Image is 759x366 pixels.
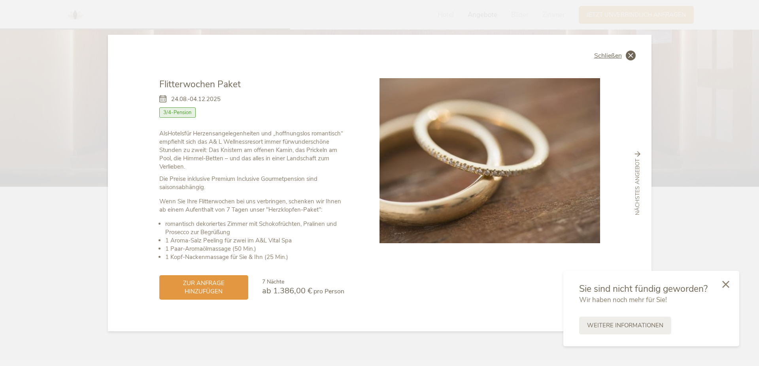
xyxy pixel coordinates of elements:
span: Sie sind nicht fündig geworden? [579,283,708,295]
li: 1 Paar-Aromaölmassage (50 Min.) [165,245,344,253]
span: zur Anfrage hinzufügen [167,279,240,296]
span: ab 1.386,00 € [262,285,312,296]
span: Wir haben noch mehr für Sie! [579,295,667,304]
strong: wunderschöne Stunden zu zweit [159,138,329,154]
span: 24.08.-04.12.2025 [171,95,221,103]
p: Die Preise inklusive Premium Inclusive Gourmetpension sind saisonsabhängig. [159,175,344,191]
p: Wenn Sie Ihre Flitterwochen bei uns verbringen, schenken wir Ihnen ab einem Aufenthalt von 7 Tage... [159,197,344,214]
span: Flitterwochen Paket [159,78,241,90]
li: 1 Aroma-Salz Peeling für zwei im A&L Vital Spa [165,236,344,245]
span: Schließen [594,53,622,59]
a: Weitere Informationen [579,317,671,334]
strong: Hotels [168,130,184,137]
span: nächstes Angebot [634,158,642,215]
span: 7 Nächte [262,278,284,285]
li: romantisch dekoriertes Zimmer mit Schokofrüchten, Pralinen und Prosecco zur Begrüßung [165,220,344,236]
img: Flitterwochen Paket [379,78,600,243]
li: 1 Kopf-Nackenmassage für Sie & Ihn (25 Min.) [165,253,344,261]
span: pro Person [313,287,344,296]
p: Als für Herzensangelegenheiten und „hoffnungslos romantisch“ empfiehlt sich das A& L Wellnessreso... [159,130,344,171]
span: Weitere Informationen [587,321,663,330]
span: 3/4-Pension [159,107,196,118]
